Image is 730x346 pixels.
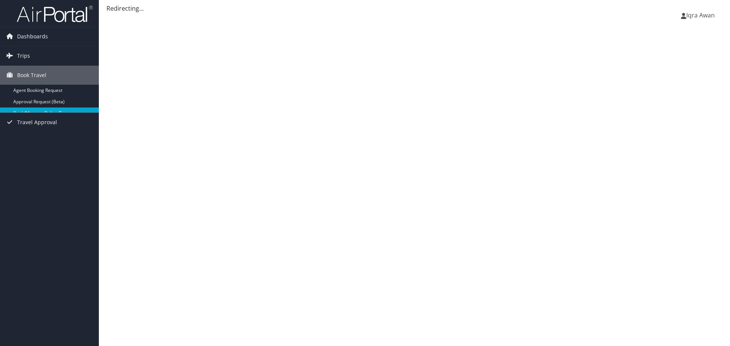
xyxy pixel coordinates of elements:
[17,113,57,132] span: Travel Approval
[17,5,93,23] img: airportal-logo.png
[17,27,48,46] span: Dashboards
[106,4,722,13] div: Redirecting...
[17,46,30,65] span: Trips
[17,66,46,85] span: Book Travel
[686,11,715,19] span: Iqra Awan
[681,4,722,27] a: Iqra Awan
